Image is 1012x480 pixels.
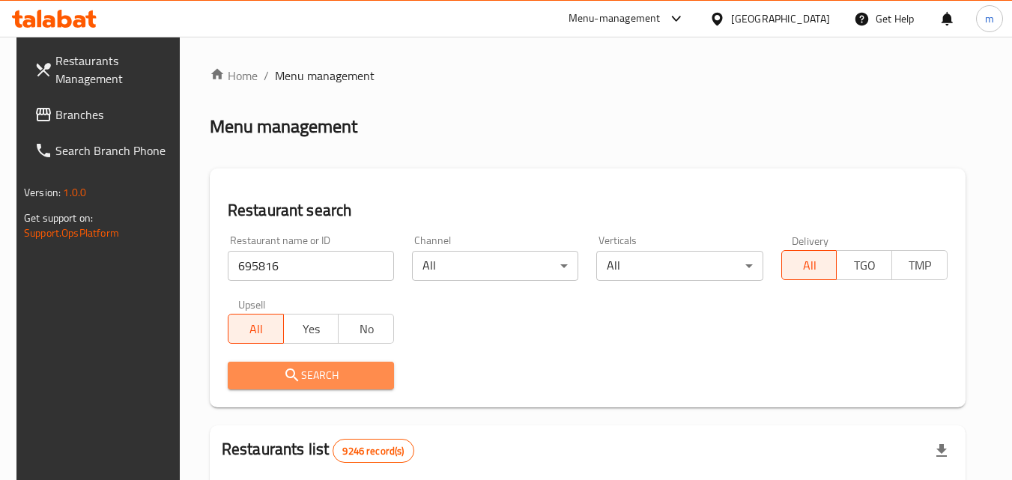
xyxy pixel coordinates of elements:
h2: Restaurants list [222,438,414,463]
a: Branches [22,97,186,133]
button: Search [228,362,394,389]
span: No [345,318,388,340]
span: All [234,318,278,340]
h2: Menu management [210,115,357,139]
button: No [338,314,394,344]
div: [GEOGRAPHIC_DATA] [731,10,830,27]
div: Export file [924,433,960,469]
span: Version: [24,183,61,202]
div: All [412,251,578,281]
button: All [781,250,837,280]
span: Search [240,366,382,385]
button: All [228,314,284,344]
div: Total records count [333,439,413,463]
a: Support.OpsPlatform [24,223,119,243]
label: Upsell [238,299,266,309]
span: TMP [898,255,942,276]
div: Menu-management [569,10,661,28]
span: Get support on: [24,208,93,228]
button: Yes [283,314,339,344]
span: TGO [843,255,886,276]
span: m [985,10,994,27]
span: Search Branch Phone [55,142,174,160]
span: All [788,255,831,276]
span: Menu management [275,67,375,85]
span: Restaurants Management [55,52,174,88]
input: Search for restaurant name or ID.. [228,251,394,281]
button: TMP [891,250,948,280]
span: Yes [290,318,333,340]
label: Delivery [792,235,829,246]
span: 1.0.0 [63,183,86,202]
div: All [596,251,763,281]
a: Home [210,67,258,85]
a: Search Branch Phone [22,133,186,168]
h2: Restaurant search [228,199,948,222]
a: Restaurants Management [22,43,186,97]
nav: breadcrumb [210,67,966,85]
li: / [264,67,269,85]
span: 9246 record(s) [333,444,413,458]
button: TGO [836,250,892,280]
span: Branches [55,106,174,124]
